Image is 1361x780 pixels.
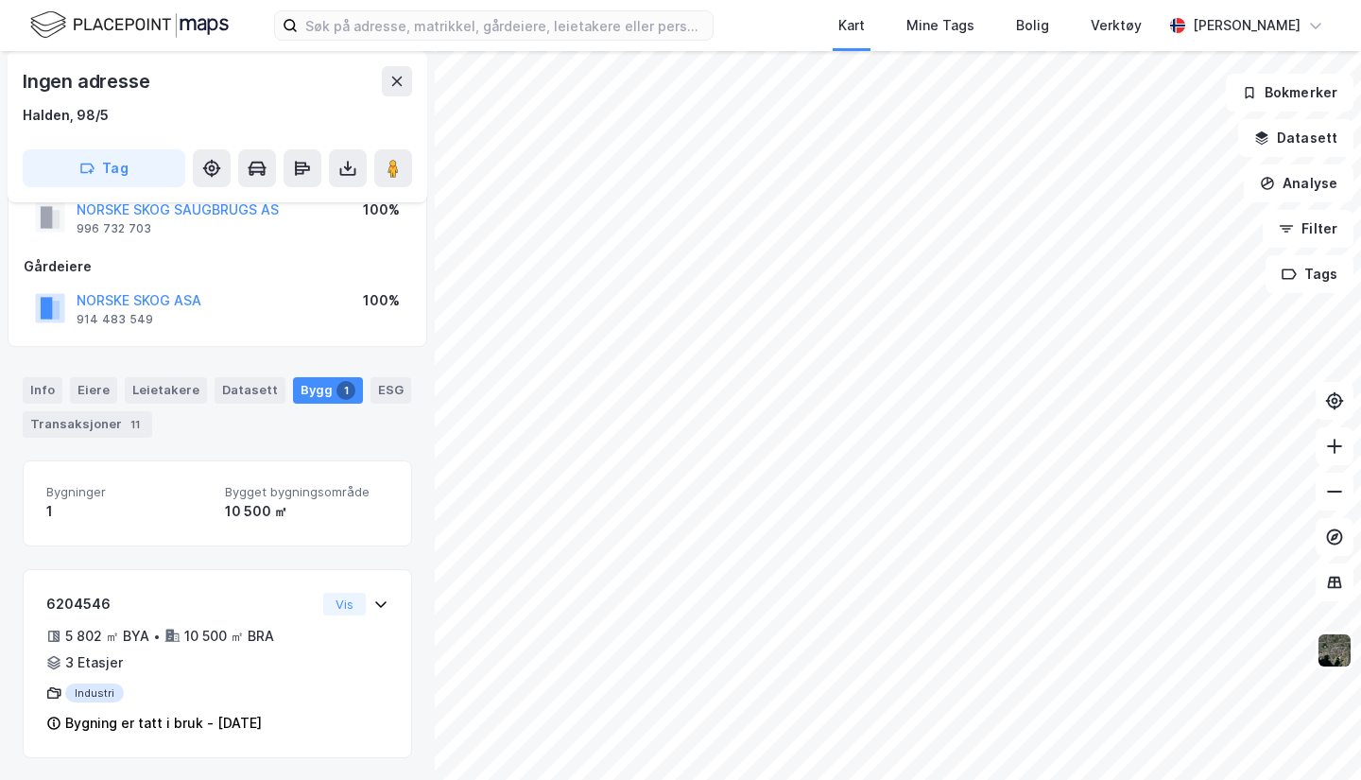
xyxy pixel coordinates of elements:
div: Halden, 98/5 [23,104,109,127]
div: [PERSON_NAME] [1193,14,1301,37]
button: Analyse [1244,165,1353,202]
button: Tag [23,149,185,187]
button: Vis [323,593,366,615]
div: Ingen adresse [23,66,153,96]
div: 10 500 ㎡ BRA [184,625,274,648]
button: Filter [1263,210,1353,248]
input: Søk på adresse, matrikkel, gårdeiere, leietakere eller personer [298,11,713,40]
div: ESG [370,377,411,404]
div: Bolig [1016,14,1049,37]
div: Kontrollprogram for chat [1266,689,1361,780]
div: Leietakere [125,377,207,404]
div: Info [23,377,62,404]
div: 100% [363,289,400,312]
div: 100% [363,199,400,221]
div: Datasett [215,377,285,404]
img: 9k= [1317,633,1352,668]
div: 3 Etasjer [65,651,123,674]
div: Transaksjoner [23,411,152,438]
div: Eiere [70,377,117,404]
div: Verktøy [1091,14,1142,37]
div: Mine Tags [906,14,974,37]
div: 10 500 ㎡ [225,500,388,523]
span: Bygget bygningsområde [225,484,388,500]
button: Bokmerker [1226,74,1353,112]
div: 914 483 549 [77,312,153,327]
div: 1 [46,500,210,523]
div: 996 732 703 [77,221,151,236]
div: 6204546 [46,593,316,615]
div: 1 [336,381,355,400]
button: Tags [1266,255,1353,293]
iframe: Chat Widget [1266,689,1361,780]
img: logo.f888ab2527a4732fd821a326f86c7f29.svg [30,9,229,42]
div: Gårdeiere [24,255,411,278]
div: 11 [126,415,145,434]
div: • [153,629,161,644]
button: Datasett [1238,119,1353,157]
div: Bygg [293,377,363,404]
div: Bygning er tatt i bruk - [DATE] [65,712,262,735]
span: Bygninger [46,484,210,500]
div: 5 802 ㎡ BYA [65,625,149,648]
div: Kart [838,14,865,37]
